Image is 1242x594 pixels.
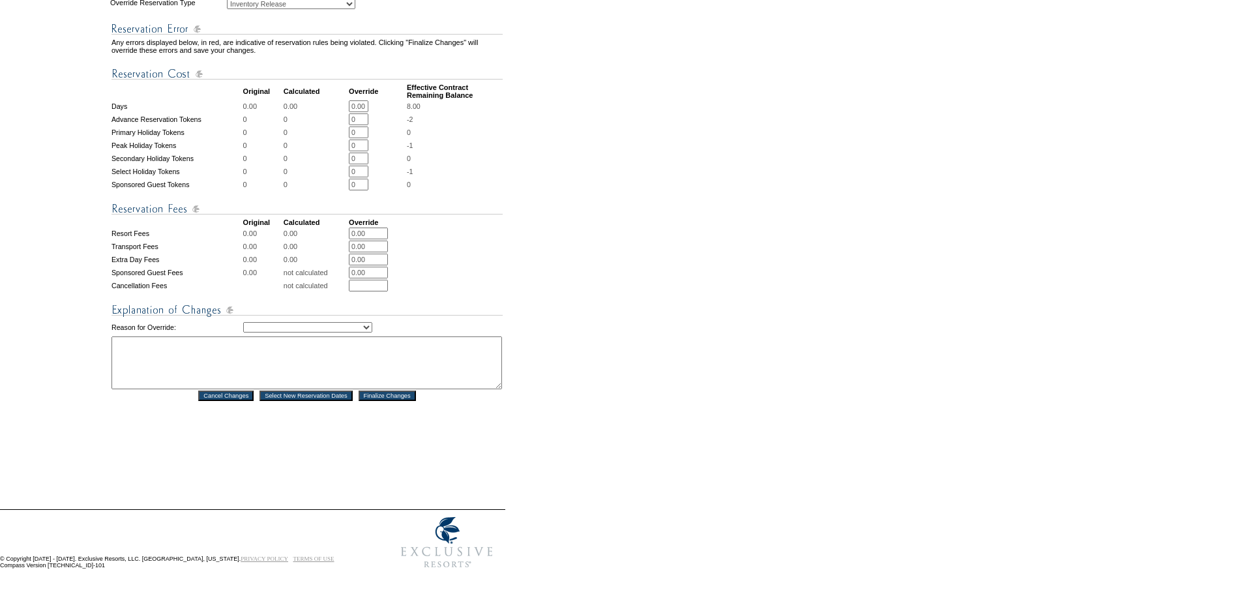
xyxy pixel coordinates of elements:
[284,228,347,239] td: 0.00
[293,556,334,562] a: TERMS OF USE
[284,83,347,99] td: Calculated
[243,100,282,112] td: 0.00
[111,113,242,125] td: Advance Reservation Tokens
[111,267,242,278] td: Sponsored Guest Fees
[111,38,503,54] td: Any errors displayed below, in red, are indicative of reservation rules being violated. Clicking ...
[407,168,413,175] span: -1
[243,267,282,278] td: 0.00
[111,254,242,265] td: Extra Day Fees
[111,126,242,138] td: Primary Holiday Tokens
[111,140,242,151] td: Peak Holiday Tokens
[284,140,347,151] td: 0
[389,510,505,575] img: Exclusive Resorts
[284,126,347,138] td: 0
[111,166,242,177] td: Select Holiday Tokens
[111,302,503,318] img: Explanation of Changes
[284,166,347,177] td: 0
[243,179,282,190] td: 0
[259,391,353,401] input: Select New Reservation Dates
[349,218,406,226] td: Override
[111,241,242,252] td: Transport Fees
[111,100,242,112] td: Days
[243,241,282,252] td: 0.00
[111,66,503,82] img: Reservation Cost
[111,153,242,164] td: Secondary Holiday Tokens
[407,102,421,110] span: 8.00
[284,267,347,278] td: not calculated
[284,254,347,265] td: 0.00
[407,128,411,136] span: 0
[111,179,242,190] td: Sponsored Guest Tokens
[243,228,282,239] td: 0.00
[243,153,282,164] td: 0
[111,319,242,335] td: Reason for Override:
[243,126,282,138] td: 0
[284,179,347,190] td: 0
[243,254,282,265] td: 0.00
[111,21,503,37] img: Reservation Errors
[284,113,347,125] td: 0
[407,115,413,123] span: -2
[243,218,282,226] td: Original
[349,83,406,99] td: Override
[243,166,282,177] td: 0
[198,391,254,401] input: Cancel Changes
[243,113,282,125] td: 0
[359,391,416,401] input: Finalize Changes
[284,241,347,252] td: 0.00
[111,228,242,239] td: Resort Fees
[111,280,242,291] td: Cancellation Fees
[241,556,288,562] a: PRIVACY POLICY
[284,280,347,291] td: not calculated
[111,201,503,217] img: Reservation Fees
[407,141,413,149] span: -1
[284,100,347,112] td: 0.00
[407,181,411,188] span: 0
[407,155,411,162] span: 0
[243,83,282,99] td: Original
[243,140,282,151] td: 0
[284,218,347,226] td: Calculated
[407,83,503,99] td: Effective Contract Remaining Balance
[284,153,347,164] td: 0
